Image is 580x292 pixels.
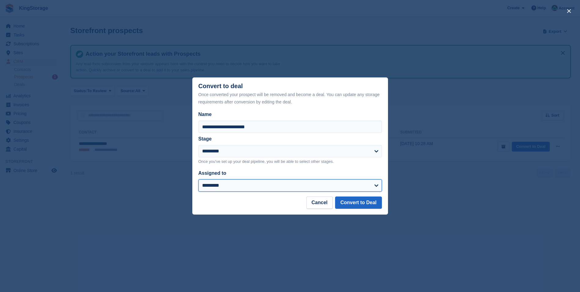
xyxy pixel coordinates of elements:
[198,83,382,106] div: Convert to deal
[198,170,227,176] label: Assigned to
[198,136,212,141] label: Stage
[306,197,333,209] button: Cancel
[564,6,574,16] button: close
[198,111,382,118] label: Name
[335,197,382,209] button: Convert to Deal
[198,91,382,106] div: Once converted your prospect will be removed and become a deal. You can update any storage requir...
[198,159,382,165] p: Once you've set up your deal pipeline, you will be able to select other stages.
